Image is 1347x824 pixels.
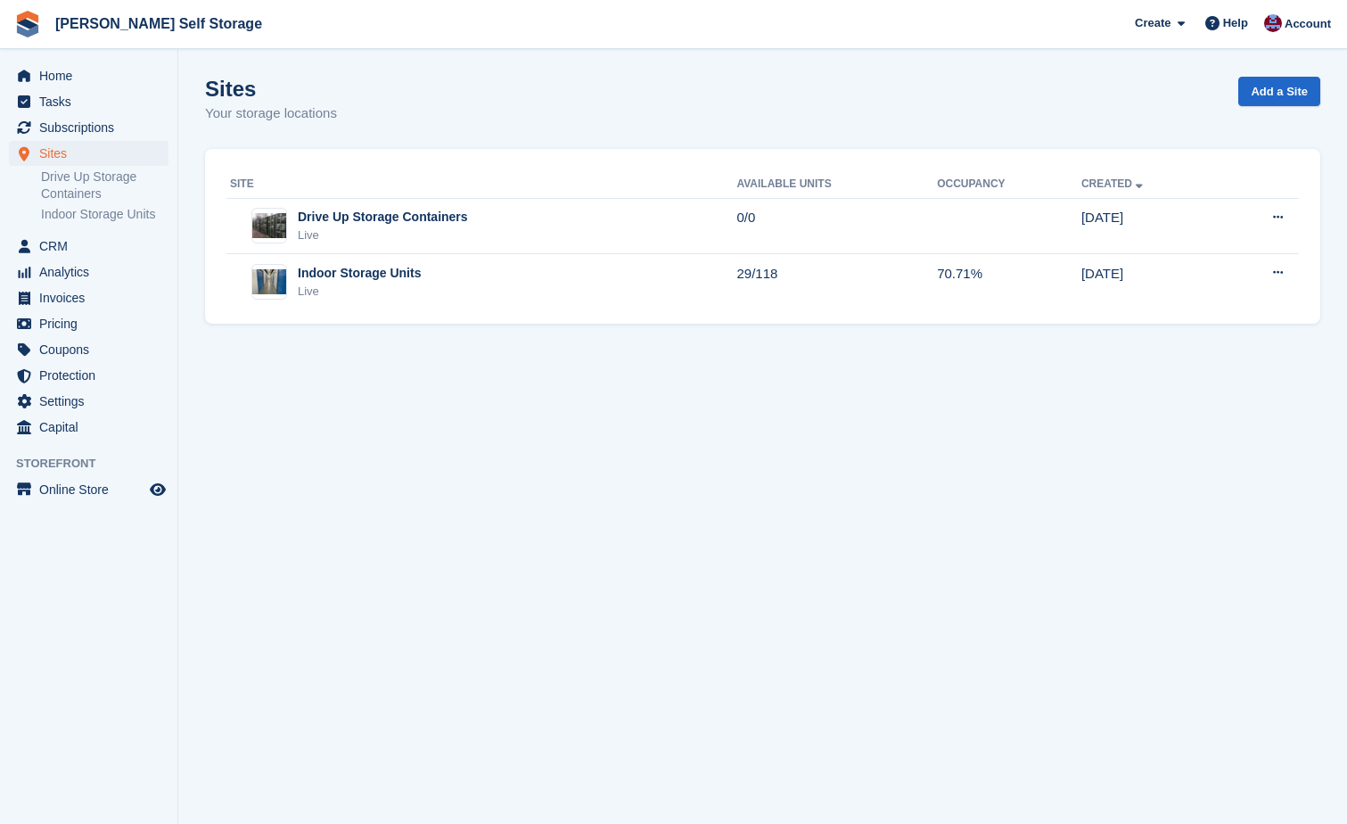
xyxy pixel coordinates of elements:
[9,115,168,140] a: menu
[39,285,146,310] span: Invoices
[1081,177,1146,190] a: Created
[9,89,168,114] a: menu
[1081,254,1220,309] td: [DATE]
[16,455,177,473] span: Storefront
[298,227,468,244] div: Live
[226,170,736,199] th: Site
[48,9,269,38] a: [PERSON_NAME] Self Storage
[9,363,168,388] a: menu
[9,415,168,440] a: menu
[1081,198,1220,254] td: [DATE]
[39,311,146,336] span: Pricing
[39,63,146,88] span: Home
[39,234,146,259] span: CRM
[9,311,168,336] a: menu
[39,477,146,502] span: Online Store
[1238,77,1320,106] a: Add a Site
[39,89,146,114] span: Tasks
[9,389,168,414] a: menu
[736,254,937,309] td: 29/118
[39,363,146,388] span: Protection
[39,141,146,166] span: Sites
[9,285,168,310] a: menu
[1223,14,1248,32] span: Help
[39,337,146,362] span: Coupons
[14,11,41,37] img: stora-icon-8386f47178a22dfd0bd8f6a31ec36ba5ce8667c1dd55bd0f319d3a0aa187defe.svg
[9,477,168,502] a: menu
[298,208,468,227] div: Drive Up Storage Containers
[39,415,146,440] span: Capital
[736,170,937,199] th: Available Units
[252,213,286,239] img: Image of Drive Up Storage Containers site
[9,234,168,259] a: menu
[937,254,1081,309] td: 70.71%
[39,389,146,414] span: Settings
[41,206,168,223] a: Indoor Storage Units
[147,479,168,500] a: Preview store
[736,198,937,254] td: 0/0
[39,115,146,140] span: Subscriptions
[9,337,168,362] a: menu
[937,170,1081,199] th: Occupancy
[9,260,168,284] a: menu
[205,77,337,101] h1: Sites
[9,63,168,88] a: menu
[298,264,421,283] div: Indoor Storage Units
[39,260,146,284] span: Analytics
[205,103,337,124] p: Your storage locations
[1264,14,1282,32] img: Tracy Bailey
[298,283,421,301] div: Live
[252,269,286,295] img: Image of Indoor Storage Units site
[41,169,168,202] a: Drive Up Storage Containers
[1135,14,1170,32] span: Create
[1285,15,1331,33] span: Account
[9,141,168,166] a: menu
